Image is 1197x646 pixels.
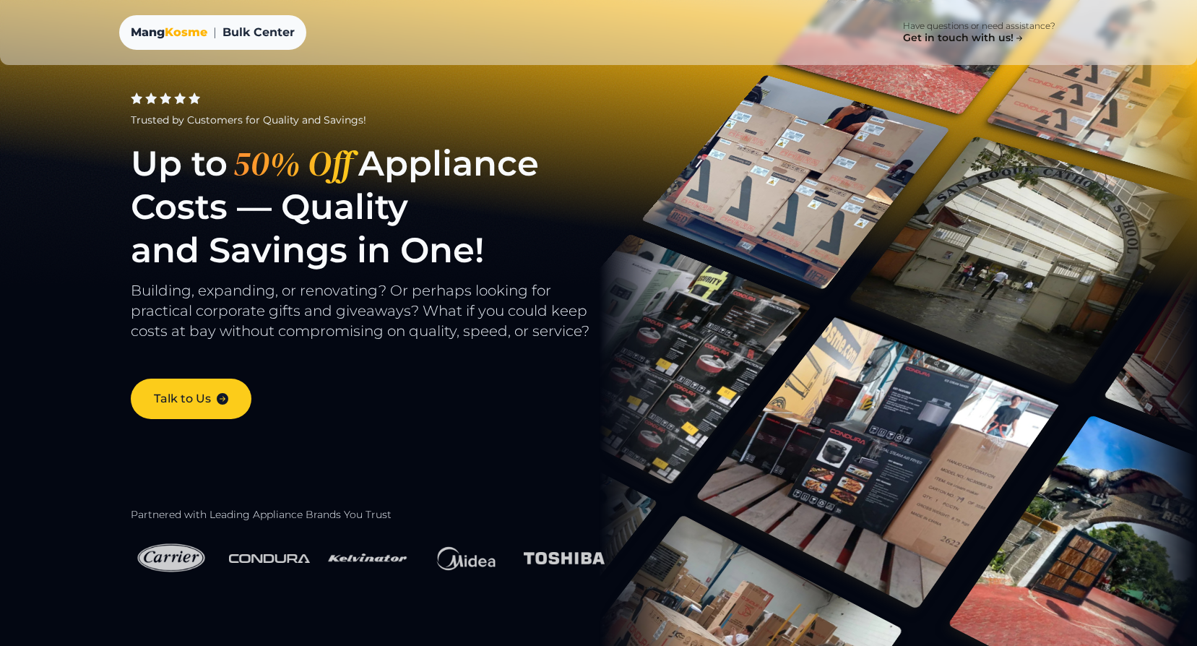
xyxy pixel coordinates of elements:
[222,24,295,41] span: Bulk Center
[524,543,605,573] img: Toshiba Logo
[131,280,631,356] p: Building, expanding, or renovating? Or perhaps looking for practical corporate gifts and giveaway...
[228,142,358,185] span: 50% Off
[327,533,408,583] img: Kelvinator Logo
[903,32,1025,45] h4: Get in touch with us!
[131,379,251,419] a: Talk to Us
[903,20,1055,32] p: Have questions or need assistance?
[131,113,631,127] div: Trusted by Customers for Quality and Savings!
[131,24,207,41] a: MangKosme
[165,25,207,39] span: Kosme
[213,24,217,41] span: |
[229,546,310,572] img: Condura Logo
[131,24,207,41] div: Mang
[131,533,212,583] img: Carrier Logo
[425,533,506,584] img: Midea Logo
[131,509,631,522] h2: Partnered with Leading Appliance Brands You Trust
[131,142,631,272] h1: Up to Appliance Costs — Quality and Savings in One!
[880,12,1079,53] a: Have questions or need assistance? Get in touch with us!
